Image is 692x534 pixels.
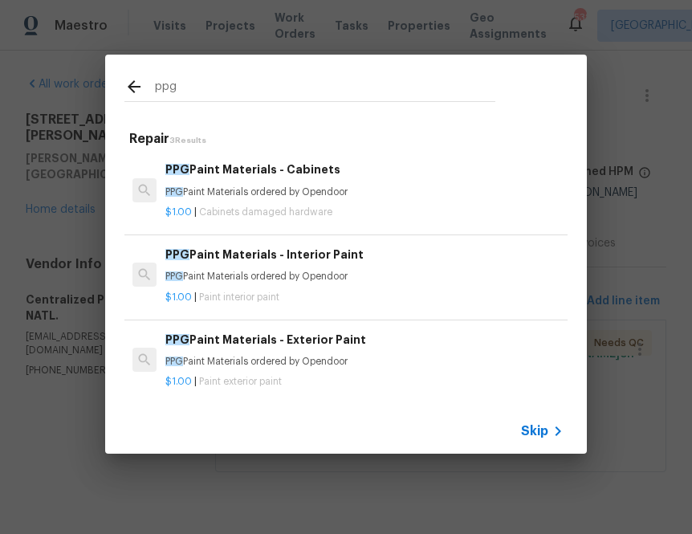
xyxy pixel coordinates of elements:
p: | [165,291,564,304]
span: PPG [165,334,189,345]
span: PPG [165,357,183,366]
span: Paint interior paint [199,292,279,302]
span: $1.00 [165,207,192,217]
h6: Paint Materials - Cabinets [165,161,564,178]
h5: Repair [129,131,568,148]
span: Skip [521,423,548,439]
p: Paint Materials ordered by Opendoor [165,355,564,369]
h6: Paint Materials - Interior Paint [165,246,564,263]
span: Cabinets damaged hardware [199,207,332,217]
h6: Paint Materials - Exterior Paint [165,331,564,349]
input: Search issues or repairs [155,77,495,101]
p: | [165,375,564,389]
span: PPG [165,249,189,260]
p: Paint Materials ordered by Opendoor [165,185,564,199]
span: PPG [165,187,183,197]
p: | [165,206,564,219]
span: $1.00 [165,377,192,386]
span: PPG [165,271,183,281]
span: Paint exterior paint [199,377,282,386]
span: PPG [165,164,189,175]
span: $1.00 [165,292,192,302]
p: Paint Materials ordered by Opendoor [165,270,564,283]
span: 3 Results [169,137,206,145]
